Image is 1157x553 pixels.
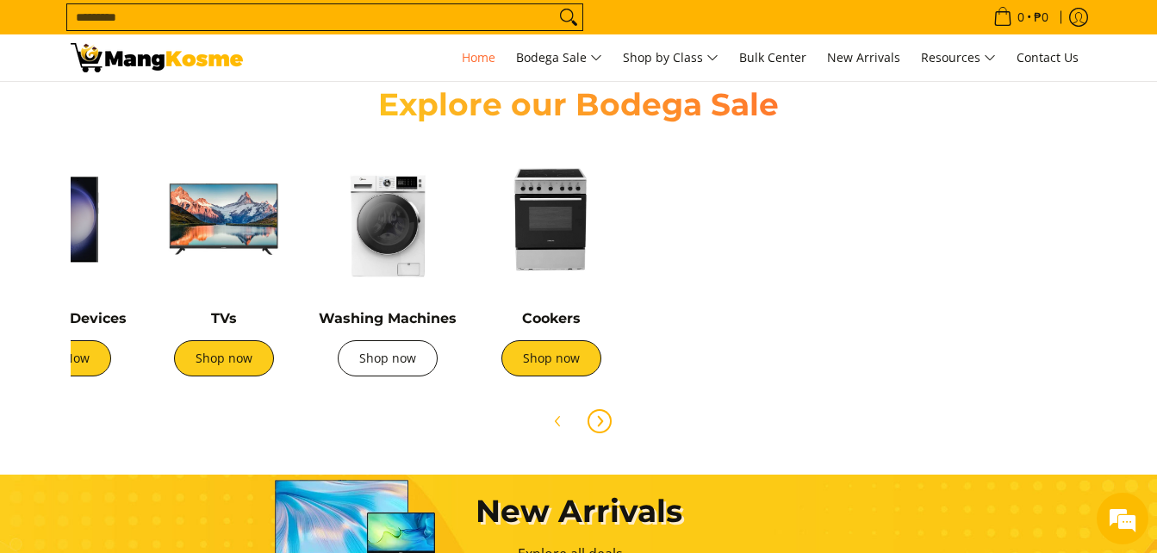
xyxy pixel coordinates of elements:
[731,34,815,81] a: Bulk Center
[151,146,297,293] img: TVs
[462,49,495,65] span: Home
[1008,34,1087,81] a: Contact Us
[501,340,601,376] a: Shop now
[912,34,1005,81] a: Resources
[614,34,727,81] a: Shop by Class
[319,310,457,326] a: Washing Machines
[453,34,504,81] a: Home
[539,402,577,440] button: Previous
[516,47,602,69] span: Bodega Sale
[1015,11,1027,23] span: 0
[522,310,581,326] a: Cookers
[988,8,1054,27] span: •
[1031,11,1051,23] span: ₱0
[818,34,909,81] a: New Arrivals
[211,310,237,326] a: TVs
[1017,49,1079,65] span: Contact Us
[555,4,582,30] button: Search
[174,340,274,376] a: Shop now
[739,49,806,65] span: Bulk Center
[314,146,461,293] img: Washing Machines
[260,34,1087,81] nav: Main Menu
[507,34,611,81] a: Bodega Sale
[921,47,996,69] span: Resources
[329,85,829,124] h2: Explore our Bodega Sale
[478,146,625,293] img: Cookers
[338,340,438,376] a: Shop now
[71,43,243,72] img: Mang Kosme: Your Home Appliances Warehouse Sale Partner!
[623,47,718,69] span: Shop by Class
[581,402,619,440] button: Next
[827,49,900,65] span: New Arrivals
